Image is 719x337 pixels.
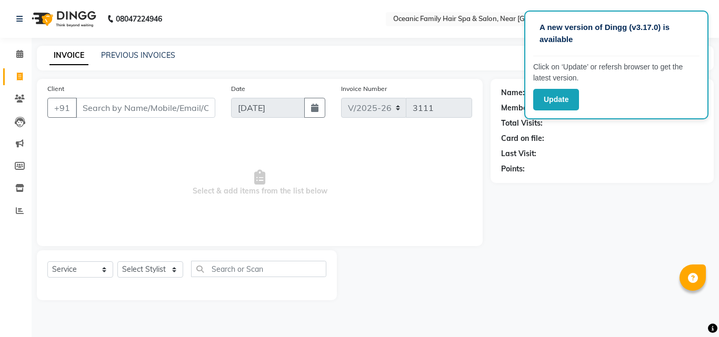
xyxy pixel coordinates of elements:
div: Points: [501,164,525,175]
div: Last Visit: [501,148,536,159]
p: A new version of Dingg (v3.17.0) is available [540,22,693,45]
label: Client [47,84,64,94]
div: Membership: [501,103,547,114]
label: Date [231,84,245,94]
p: Click on ‘Update’ or refersh browser to get the latest version. [533,62,700,84]
input: Search or Scan [191,261,326,277]
input: Search by Name/Mobile/Email/Code [76,98,215,118]
iframe: chat widget [675,295,708,326]
b: 08047224946 [116,4,162,34]
div: Name: [501,87,525,98]
button: Update [533,89,579,110]
div: Card on file: [501,133,544,144]
button: +91 [47,98,77,118]
a: PREVIOUS INVOICES [101,50,175,60]
span: Select & add items from the list below [47,130,472,236]
div: Total Visits: [501,118,543,129]
a: INVOICE [49,46,88,65]
label: Invoice Number [341,84,387,94]
img: logo [27,4,99,34]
